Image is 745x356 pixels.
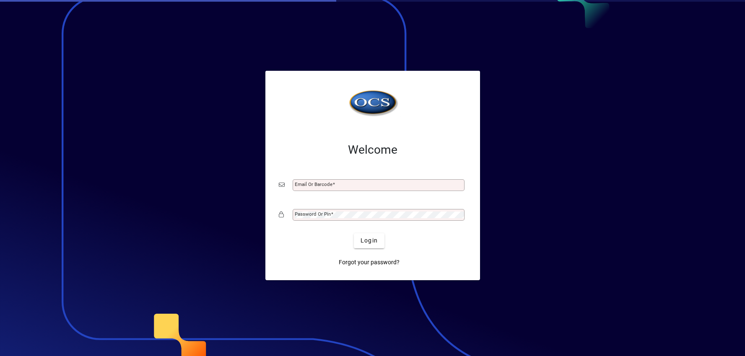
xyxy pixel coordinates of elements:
a: Forgot your password? [335,255,403,270]
span: Login [361,236,378,245]
mat-label: Password or Pin [295,211,331,217]
mat-label: Email or Barcode [295,181,332,187]
button: Login [354,233,384,248]
span: Forgot your password? [339,258,400,267]
h2: Welcome [279,143,467,157]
